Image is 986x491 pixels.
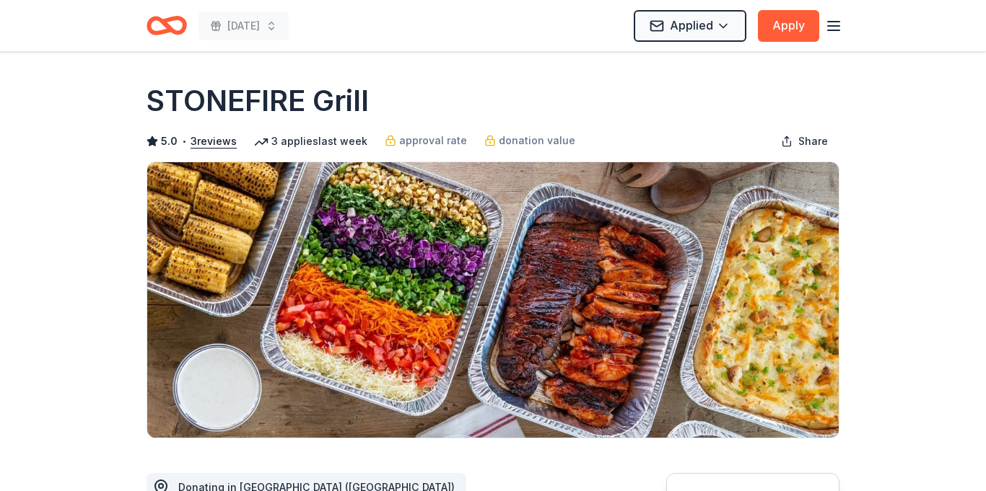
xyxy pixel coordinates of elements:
button: Share [769,127,839,156]
img: Image for STONEFIRE Grill [147,162,839,438]
button: 3reviews [191,133,237,150]
span: approval rate [399,132,467,149]
h1: STONEFIRE Grill [147,81,369,121]
button: [DATE] [198,12,289,40]
div: 3 applies last week [254,133,367,150]
button: Applied [634,10,746,42]
span: [DATE] [227,17,260,35]
a: approval rate [385,132,467,149]
span: donation value [499,132,575,149]
a: donation value [484,132,575,149]
span: Applied [670,16,713,35]
span: 5.0 [161,133,178,150]
span: Share [798,133,828,150]
span: • [182,136,187,147]
a: Home [147,9,187,43]
button: Apply [758,10,819,42]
